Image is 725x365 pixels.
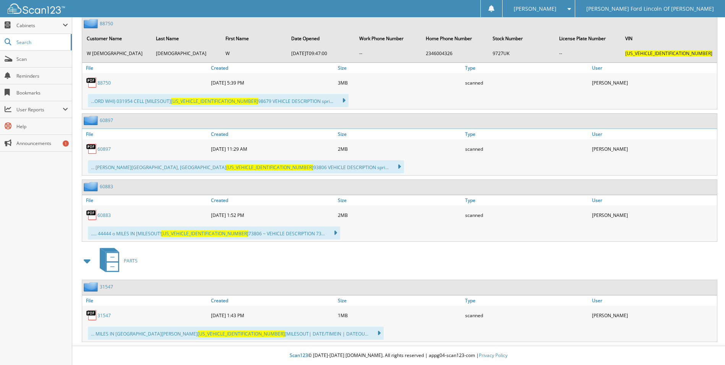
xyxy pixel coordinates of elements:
span: [US_VEHICLE_IDENTIFICATION_NUMBER] [161,230,248,237]
div: 3MB [336,75,463,90]
th: Customer Name [83,31,151,46]
span: PARTS [124,257,138,264]
div: 2MB [336,141,463,156]
th: Home Phone Number [422,31,488,46]
span: User Reports [16,106,63,113]
div: © [DATE]-[DATE] [DOMAIN_NAME]. All rights reserved | appg04-scan123-com | [72,346,725,365]
span: [US_VEHICLE_IDENTIFICATION_NUMBER] [171,98,258,104]
div: scanned [463,75,590,90]
img: PDF.png [86,209,97,221]
a: 60897 [100,117,113,124]
th: Date Opened [287,31,355,46]
div: [PERSON_NAME] [590,308,717,323]
div: [PERSON_NAME] [590,141,717,156]
img: folder2.png [84,282,100,292]
span: [US_VEHICLE_IDENTIFICATION_NUMBER] [625,50,712,57]
div: 1 [63,140,69,147]
span: Reminders [16,73,68,79]
img: folder2.png [84,182,100,191]
span: [US_VEHICLE_IDENTIFICATION_NUMBER] [226,164,313,171]
div: ... [PERSON_NAME][GEOGRAPHIC_DATA], [GEOGRAPHIC_DATA] 93806 VEHICLE DESCRIPTION spri... [88,160,404,173]
a: Created [209,195,336,205]
a: Size [336,63,463,73]
span: [PERSON_NAME] Ford Lincoln Of [PERSON_NAME] [586,7,714,11]
img: PDF.png [86,143,97,155]
div: 1MB [336,308,463,323]
td: 9727UK [489,47,554,60]
div: 2MB [336,207,463,223]
span: Scan [16,56,68,62]
a: Created [209,63,336,73]
img: folder2.png [84,116,100,125]
div: scanned [463,308,590,323]
a: Type [463,129,590,139]
img: folder2.png [84,19,100,28]
td: [DEMOGRAPHIC_DATA] [152,47,221,60]
div: [DATE] 1:52 PM [209,207,336,223]
a: Created [209,295,336,306]
div: [DATE] 5:39 PM [209,75,336,90]
div: scanned [463,207,590,223]
span: Announcements [16,140,68,147]
img: PDF.png [86,77,97,88]
img: PDF.png [86,310,97,321]
th: First Name [222,31,287,46]
span: [PERSON_NAME] [514,7,556,11]
img: scan123-logo-white.svg [8,3,65,14]
div: ...ORD WHI) 031954 CELL [MILESOUT] 98679 VEHICLE DESCRIPTION spri... [88,94,349,107]
a: File [82,195,209,205]
td: -- [355,47,421,60]
a: Size [336,195,463,205]
th: Last Name [152,31,221,46]
a: User [590,129,717,139]
div: [DATE] 11:29 AM [209,141,336,156]
span: Scan123 [290,352,308,358]
a: Size [336,295,463,306]
a: File [82,63,209,73]
div: [PERSON_NAME] [590,207,717,223]
td: W [222,47,287,60]
th: License Plate Number [555,31,621,46]
span: Bookmarks [16,90,68,96]
a: User [590,195,717,205]
a: PARTS [95,246,138,276]
a: User [590,295,717,306]
td: 2346004326 [422,47,488,60]
div: ..... 44444 o MILES IN [MILESOUT! 73806 ~ VEHICLE DESCRIPTION 73... [88,226,340,240]
a: Type [463,195,590,205]
span: Help [16,123,68,130]
a: 31547 [97,312,111,319]
td: W [DEMOGRAPHIC_DATA] [83,47,151,60]
div: ... MILES IN [GEOGRAPHIC_DATA][PERSON_NAME] [MILESOUT| DATE/TIMEIN | DATEOU... [88,327,384,340]
a: 60883 [97,212,111,218]
a: File [82,129,209,139]
th: VIN [621,31,716,46]
div: [PERSON_NAME] [590,75,717,90]
a: 88750 [100,20,113,27]
span: [US_VEHICLE_IDENTIFICATION_NUMBER] [198,331,285,337]
a: Type [463,63,590,73]
th: Stock Number [489,31,554,46]
td: [DATE]T09:47:00 [287,47,355,60]
div: [DATE] 1:43 PM [209,308,336,323]
a: User [590,63,717,73]
a: 31547 [100,284,113,290]
th: Work Phone Number [355,31,421,46]
a: 60897 [97,146,111,152]
a: Type [463,295,590,306]
a: File [82,295,209,306]
span: Search [16,39,67,46]
a: 60883 [100,183,113,190]
a: Privacy Policy [479,352,508,358]
a: 88750 [97,80,111,86]
span: Cabinets [16,22,63,29]
a: Size [336,129,463,139]
a: Created [209,129,336,139]
div: scanned [463,141,590,156]
td: -- [555,47,621,60]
